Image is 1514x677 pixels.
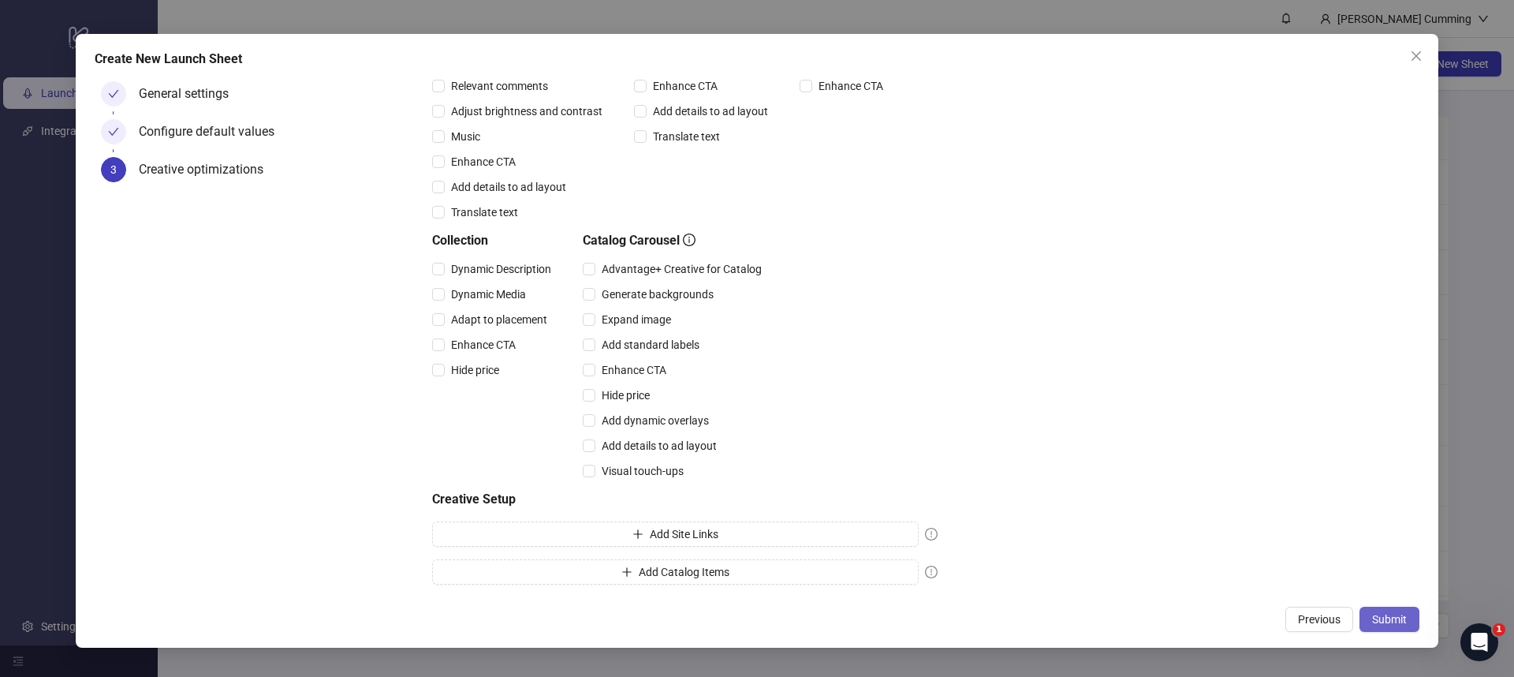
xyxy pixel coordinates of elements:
[812,77,889,95] span: Enhance CTA
[139,81,241,107] div: General settings
[445,77,554,95] span: Relevant comments
[647,128,726,145] span: Translate text
[595,286,720,303] span: Generate backgrounds
[1285,607,1353,632] button: Previous
[639,566,729,578] span: Add Catalog Items
[925,528,938,540] span: exclamation-circle
[1493,623,1505,636] span: 1
[647,103,774,120] span: Add details to ad layout
[595,462,690,480] span: Visual touch-ups
[1372,613,1407,626] span: Submit
[432,231,557,250] h5: Collection
[1359,607,1419,632] button: Submit
[647,77,724,95] span: Enhance CTA
[445,286,532,303] span: Dynamic Media
[595,260,768,278] span: Advantage+ Creative for Catalog
[1460,623,1498,661] iframe: Intercom live chat
[432,490,938,509] h5: Creative Setup
[445,153,522,170] span: Enhance CTA
[1410,50,1423,62] span: close
[95,50,1419,69] div: Create New Launch Sheet
[650,528,718,540] span: Add Site Links
[445,178,572,196] span: Add details to ad layout
[108,88,119,99] span: check
[445,336,522,353] span: Enhance CTA
[595,412,715,429] span: Add dynamic overlays
[445,361,505,379] span: Hide price
[1404,43,1429,69] button: Close
[595,387,656,404] span: Hide price
[445,260,557,278] span: Dynamic Description
[1298,613,1341,626] span: Previous
[632,529,643,540] span: plus
[432,522,919,547] button: Add Site Links
[583,231,768,250] h5: Catalog Carousel
[445,128,487,145] span: Music
[139,119,287,144] div: Configure default values
[595,437,723,454] span: Add details to ad layout
[683,234,695,246] span: info-circle
[595,311,677,328] span: Expand image
[445,311,554,328] span: Adapt to placement
[621,567,632,578] span: plus
[110,163,117,176] span: 3
[925,566,938,578] span: exclamation-circle
[445,103,609,120] span: Adjust brightness and contrast
[139,157,276,182] div: Creative optimizations
[595,336,706,353] span: Add standard labels
[108,126,119,137] span: check
[595,361,673,379] span: Enhance CTA
[432,559,919,585] button: Add Catalog Items
[445,204,524,221] span: Translate text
